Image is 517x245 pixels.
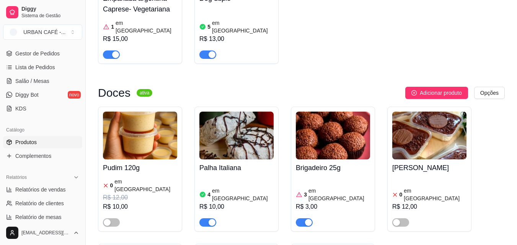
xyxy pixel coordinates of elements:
article: 5 [207,23,210,31]
span: plus-circle [411,90,417,96]
div: Catálogo [3,124,82,136]
button: [EMAIL_ADDRESS][DOMAIN_NAME] [3,224,82,242]
a: Complementos [3,150,82,162]
a: Gestor de Pedidos [3,47,82,60]
span: Salão / Mesas [15,77,49,85]
span: Produtos [15,138,37,146]
article: em [GEOGRAPHIC_DATA] [212,19,274,34]
div: R$ 12,00 [392,202,466,211]
div: URBAN CAFÉ - ... [23,28,65,36]
div: R$ 15,00 [103,34,177,44]
a: Diggy Botnovo [3,89,82,101]
div: R$ 13,00 [199,34,274,44]
h4: Pudim 120g [103,162,177,173]
article: 0 [110,182,113,189]
span: KDS [15,105,26,112]
h4: [PERSON_NAME] [392,162,466,173]
img: product-image [199,112,274,159]
span: Relatórios [6,174,27,180]
h4: Brigadeiro 25g [296,162,370,173]
span: Opções [480,89,499,97]
div: R$ 10,00 [199,202,274,211]
span: Adicionar produto [420,89,462,97]
button: Select a team [3,24,82,40]
a: KDS [3,102,82,115]
article: 1 [111,23,114,31]
article: 3 [304,191,307,198]
h4: Palha Italiana [199,162,274,173]
article: em [GEOGRAPHIC_DATA] [116,19,177,34]
a: Relatório de clientes [3,197,82,209]
span: Relatório de clientes [15,200,64,207]
a: DiggySistema de Gestão [3,3,82,21]
article: em [GEOGRAPHIC_DATA] [212,187,274,202]
article: 0 [400,191,403,198]
img: product-image [392,112,466,159]
a: Relatório de mesas [3,211,82,223]
span: Diggy [21,6,79,13]
div: R$ 10,00 [103,202,177,211]
img: product-image [296,112,370,159]
img: product-image [103,112,177,159]
h3: Doces [98,88,130,97]
span: Gestor de Pedidos [15,50,60,57]
span: Sistema de Gestão [21,13,79,19]
a: Lista de Pedidos [3,61,82,73]
span: Diggy Bot [15,91,39,99]
sup: ativa [137,89,152,97]
a: Relatórios de vendas [3,183,82,196]
article: em [GEOGRAPHIC_DATA] [114,178,177,193]
div: R$ 3,00 [296,202,370,211]
div: R$ 12,00 [103,193,177,202]
article: em [GEOGRAPHIC_DATA] [404,187,466,202]
a: Salão / Mesas [3,75,82,87]
button: Opções [474,87,505,99]
span: Complementos [15,152,51,160]
article: 4 [207,191,210,198]
span: [EMAIL_ADDRESS][DOMAIN_NAME] [21,230,70,236]
span: Relatórios de vendas [15,186,66,193]
button: Adicionar produto [405,87,468,99]
article: em [GEOGRAPHIC_DATA] [308,187,370,202]
a: Produtos [3,136,82,148]
span: Lista de Pedidos [15,63,55,71]
span: Relatório de mesas [15,213,62,221]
